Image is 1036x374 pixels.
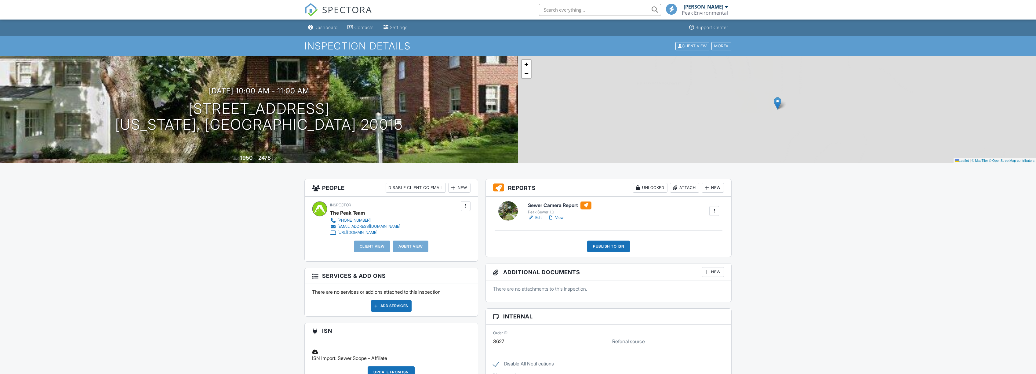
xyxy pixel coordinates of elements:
[528,210,591,215] div: Peak Sewer 1.0
[330,230,400,236] a: [URL][DOMAIN_NAME]
[304,41,732,51] h1: Inspection Details
[371,300,412,312] div: Add Services
[304,3,318,16] img: The Best Home Inspection Software - Spectora
[684,4,723,10] div: [PERSON_NAME]
[522,69,531,78] a: Zoom out
[386,183,446,193] div: Disable Client CC Email
[330,203,351,207] span: Inspector
[448,183,471,193] div: New
[354,25,374,30] div: Contacts
[493,361,554,369] label: Disable All Notifications
[486,179,732,197] h3: Reports
[305,323,478,339] h3: ISN
[675,42,709,50] div: Client View
[337,224,400,229] div: [EMAIL_ADDRESS][DOMAIN_NAME]
[258,154,271,161] div: 2478
[209,87,309,95] h3: [DATE] 10:00 am - 11:00 am
[240,154,253,161] div: 1950
[314,25,338,30] div: Dashboard
[305,284,478,316] div: There are no services or add ons attached to this inspection
[633,183,667,193] div: Unlocked
[522,60,531,69] a: Zoom in
[337,218,371,223] div: [PHONE_NUMBER]
[305,268,478,284] h3: Services & Add ons
[955,159,969,162] a: Leaflet
[587,241,630,252] div: Publish to ISN
[233,156,239,161] span: Built
[539,4,661,16] input: Search everything...
[524,70,528,77] span: −
[272,156,280,161] span: sq. ft.
[675,43,711,48] a: Client View
[687,22,731,33] a: Support Center
[486,263,732,281] h3: Additional Documents
[306,22,340,33] a: Dashboard
[528,202,591,209] h6: Sewer Camera Report
[970,159,971,162] span: |
[493,330,507,336] label: Order ID
[702,183,724,193] div: New
[115,101,403,133] h1: [STREET_ADDRESS] [US_STATE], [GEOGRAPHIC_DATA] 20015
[989,159,1034,162] a: © OpenStreetMap contributors
[322,3,372,16] span: SPECTORA
[493,285,724,292] p: There are no attachments to this inspection.
[304,8,372,21] a: SPECTORA
[345,22,376,33] a: Contacts
[308,344,474,366] div: ISN Import: Sewer Scope - Affiliate
[330,223,400,230] a: [EMAIL_ADDRESS][DOMAIN_NAME]
[682,10,728,16] div: Peak Environmental
[337,230,377,235] div: [URL][DOMAIN_NAME]
[612,338,645,345] label: Referral source
[390,25,408,30] div: Settings
[330,208,365,217] div: The Peak Team
[381,22,410,33] a: Settings
[486,309,732,325] h3: Internal
[548,215,564,221] a: View
[524,60,528,68] span: +
[670,183,699,193] div: Attach
[711,42,731,50] div: More
[305,179,478,197] h3: People
[528,202,591,215] a: Sewer Camera Report Peak Sewer 1.0
[774,97,781,110] img: Marker
[528,215,542,221] a: Edit
[330,217,400,223] a: [PHONE_NUMBER]
[972,159,988,162] a: © MapTiler
[696,25,728,30] div: Support Center
[702,267,724,277] div: New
